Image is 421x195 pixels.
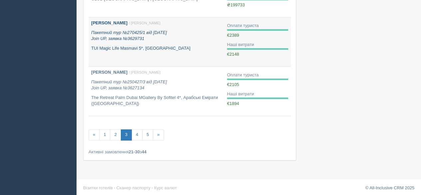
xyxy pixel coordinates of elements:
p: The Retreat Palm Dubai MGallery By Sofitel 4*, Арабські Емірати ([GEOGRAPHIC_DATA]) [91,95,222,107]
a: [PERSON_NAME] / [PERSON_NAME] Пакетний тур №270425/1 від [DATE]Join UP, заявка №3629731 TUI Magic... [89,17,224,66]
div: Активні замовлення з [89,149,291,155]
div: Наші витрати [227,42,288,48]
span: · [114,185,115,190]
span: €2389 [227,33,239,38]
i: Пакетний тур №250427/3 від [DATE] Join UP, заявка №3627134 [91,79,167,91]
p: TUI Magic Life Masmavi 5*, [GEOGRAPHIC_DATA] [91,45,222,52]
b: [PERSON_NAME] [91,70,127,75]
a: 3 [121,129,132,140]
a: 4 [131,129,142,140]
div: Оплати туриста [227,23,288,29]
b: 21-30 [129,149,140,154]
span: / [PERSON_NAME] [129,21,160,25]
a: Сканер паспорту [116,185,150,190]
span: €1894 [227,101,239,106]
span: · [152,185,153,190]
a: Візитки готелів [83,185,113,190]
a: 1 [99,129,110,140]
span: / [PERSON_NAME] [129,70,160,74]
div: Оплати туриста [227,72,288,78]
span: ₴199733 [227,2,245,7]
span: €2148 [227,52,239,57]
a: « [89,129,100,140]
a: © All-Inclusive CRM 2025 [365,185,414,190]
b: 44 [142,149,146,154]
i: Пакетний тур №270425/1 від [DATE] Join UP, заявка №3629731 [91,30,167,41]
a: 2 [110,129,121,140]
span: €2105 [227,82,239,87]
div: Наші витрати [227,91,288,97]
a: » [153,129,164,140]
a: Курс валют [154,185,177,190]
a: [PERSON_NAME] / [PERSON_NAME] Пакетний тур №250427/3 від [DATE]Join UP, заявка №3627134 The Retre... [89,67,224,116]
b: [PERSON_NAME] [91,20,127,25]
a: 5 [142,129,153,140]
